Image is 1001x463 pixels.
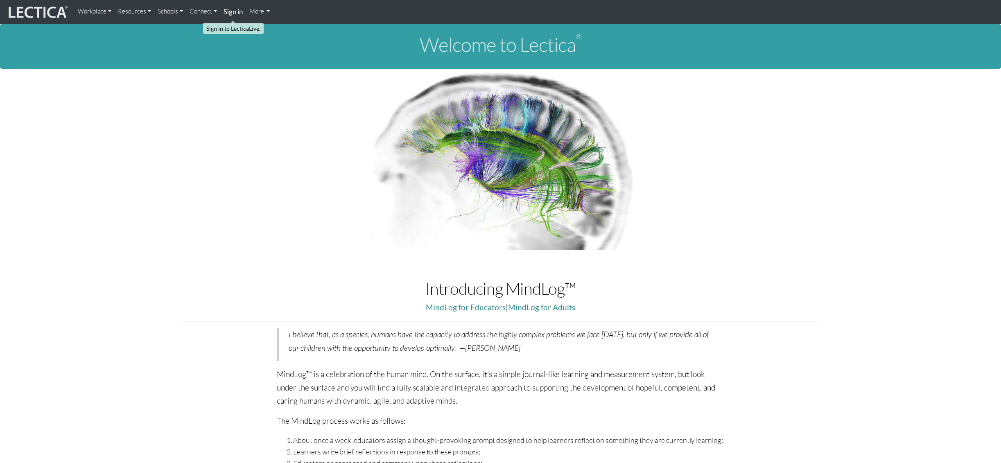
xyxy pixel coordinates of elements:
p: The MindLog process works as follows: [277,414,725,428]
a: MindLog for Educators [426,303,506,312]
a: Connect [186,3,220,20]
h1: Welcome to Lectica [7,34,994,56]
a: More [246,3,273,20]
div: Sign in to LecticaLive. [203,23,264,34]
p: I believe that, as a species, humans have the capacity to address the highly complex problems we ... [289,328,715,355]
img: lecticalive [7,5,68,20]
h1: Introducing MindLog™ [182,280,819,298]
a: Resources [115,3,154,20]
p: | [182,301,819,314]
strong: Sign in [224,7,243,16]
img: Human Connectome Project Image [364,69,637,251]
sup: ® [576,32,581,41]
a: Workplace [75,3,115,20]
a: MindLog for Adults [508,303,575,312]
li: About once a week, educators assign a thought-provoking prompt designed to help learners reflect ... [293,434,725,446]
a: Sign in [220,3,246,21]
li: Learners write brief reflections in response to these prompts; [293,446,725,457]
a: Schools [154,3,186,20]
p: MindLog™ is a celebration of the human mind. On the surface, it's a simple journal-like learning ... [277,368,725,408]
